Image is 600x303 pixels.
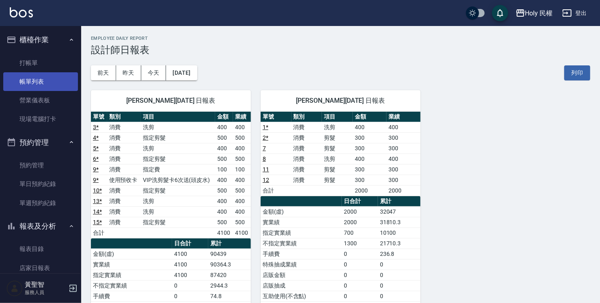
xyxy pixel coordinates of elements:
th: 累計 [378,196,421,207]
td: 消費 [107,132,141,143]
td: 300 [353,164,386,175]
td: 500 [233,154,251,164]
td: 87420 [208,270,251,280]
td: 400 [233,206,251,217]
td: 0 [342,270,378,280]
td: 指定剪髮 [141,217,215,227]
button: 列印 [564,65,590,80]
td: 400 [386,122,421,132]
td: 300 [386,132,421,143]
td: 消費 [107,217,141,227]
span: [PERSON_NAME][DATE] 日報表 [101,97,241,105]
th: 項目 [322,112,353,122]
td: 消費 [291,164,322,175]
td: 2000 [342,206,378,217]
td: 700 [342,227,378,238]
button: Holy 民權 [512,5,556,22]
td: 合計 [91,227,107,238]
td: 400 [215,196,233,206]
td: 手續費 [261,249,342,259]
table: a dense table [91,112,251,238]
td: 洗剪 [141,206,215,217]
td: 300 [353,175,386,185]
td: 消費 [107,143,141,154]
td: 400 [215,175,233,185]
td: 消費 [107,122,141,132]
table: a dense table [261,112,421,196]
td: 400 [215,122,233,132]
td: 不指定實業績 [91,280,172,291]
td: 300 [353,132,386,143]
td: 0 [342,259,378,270]
button: 前天 [91,65,116,80]
td: 消費 [291,175,322,185]
th: 日合計 [342,196,378,207]
td: 100 [215,164,233,175]
td: 400 [353,122,386,132]
td: 400 [233,122,251,132]
button: 今天 [141,65,166,80]
th: 金額 [215,112,233,122]
td: 1300 [342,238,378,249]
td: 金額(虛) [91,249,172,259]
h3: 設計師日報表 [91,44,590,56]
td: 指定實業績 [261,227,342,238]
h2: Employee Daily Report [91,36,590,41]
td: 500 [215,132,233,143]
td: 0 [378,280,421,291]
a: 預約管理 [3,156,78,175]
td: 店販抽成 [261,280,342,291]
td: 特殊抽成業績 [261,259,342,270]
td: 洗剪 [141,122,215,132]
td: 0 [378,291,421,301]
td: 洗剪 [141,143,215,154]
img: Person [6,280,23,297]
td: 500 [215,217,233,227]
p: 服務人員 [25,289,66,296]
td: 300 [386,164,421,175]
td: 實業績 [261,217,342,227]
td: 剪髮 [322,164,353,175]
td: 消費 [107,154,141,164]
td: 消費 [107,185,141,196]
a: 單日預約紀錄 [3,175,78,193]
td: 指定剪髮 [141,154,215,164]
td: 使用預收卡 [107,175,141,185]
td: 消費 [291,132,322,143]
td: 31810.3 [378,217,421,227]
th: 項目 [141,112,215,122]
td: 400 [215,143,233,154]
td: 金額(虛) [261,206,342,217]
td: 消費 [107,196,141,206]
td: 指定剪髮 [141,132,215,143]
td: 指定剪髮 [141,185,215,196]
td: 400 [233,143,251,154]
button: 櫃檯作業 [3,29,78,50]
a: 11 [263,166,269,173]
th: 累計 [208,238,251,249]
td: 消費 [107,206,141,217]
td: 剪髮 [322,175,353,185]
button: 昨天 [116,65,141,80]
td: 400 [215,206,233,217]
td: 0 [342,291,378,301]
button: 預約管理 [3,132,78,153]
td: 300 [353,143,386,154]
td: 4100 [233,227,251,238]
button: save [492,5,508,21]
td: 500 [215,154,233,164]
td: 32047 [378,206,421,217]
td: 500 [233,217,251,227]
td: 4100 [172,259,208,270]
td: 剪髮 [322,143,353,154]
td: 0 [378,259,421,270]
td: 10100 [378,227,421,238]
td: 2000 [353,185,386,196]
td: 實業績 [91,259,172,270]
td: 指定費 [141,164,215,175]
button: 登出 [559,6,590,21]
td: 店販金額 [261,270,342,280]
td: 400 [386,154,421,164]
a: 店家日報表 [3,259,78,277]
th: 類別 [291,112,322,122]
